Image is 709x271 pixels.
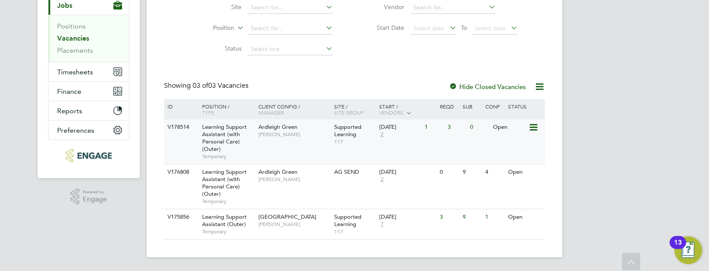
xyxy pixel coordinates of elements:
[248,2,333,14] input: Search for...
[83,188,107,196] span: Powered by
[258,168,297,175] span: Ardleigh Green
[334,138,375,145] span: 117
[258,221,330,228] span: [PERSON_NAME]
[83,196,107,203] span: Engage
[438,99,460,114] div: Reqd
[202,213,247,228] span: Learning Support Assistant (Outer)
[461,209,483,225] div: 9
[165,119,196,135] div: V178514
[48,149,129,163] a: Go to home page
[674,242,682,254] div: 13
[379,169,435,176] div: [DATE]
[184,24,234,32] label: Position
[379,176,385,183] span: 2
[193,81,208,90] span: 03 of
[334,123,361,138] span: Supported Learning
[461,99,483,114] div: Sub
[57,1,72,10] span: Jobs
[379,221,385,228] span: 7
[334,213,361,228] span: Supported Learning
[48,82,129,101] button: Finance
[468,119,490,135] div: 0
[48,15,129,62] div: Jobs
[379,109,403,116] span: Vendors
[506,164,544,180] div: Open
[438,164,460,180] div: 0
[354,24,404,32] label: Start Date
[57,34,89,42] a: Vacancies
[377,99,438,121] div: Start /
[66,149,112,163] img: axcis-logo-retina.png
[248,22,333,35] input: Search for...
[458,22,470,33] span: To
[354,3,404,11] label: Vendor
[334,228,375,235] span: 117
[202,198,254,205] span: Temporary
[165,99,196,114] div: ID
[334,109,364,116] span: Site Group
[196,99,256,120] div: Position /
[57,87,81,96] span: Finance
[202,228,254,235] span: Temporary
[506,209,544,225] div: Open
[71,188,107,205] a: Powered byEngage
[422,119,445,135] div: 1
[332,99,377,120] div: Site /
[258,109,284,116] span: Manager
[202,123,247,153] span: Learning Support Assistant (with Personal Care) (Outer)
[48,62,129,81] button: Timesheets
[445,119,468,135] div: 3
[57,68,93,76] span: Timesheets
[165,209,196,225] div: V175856
[48,121,129,140] button: Preferences
[379,131,385,138] span: 2
[674,236,702,264] button: Open Resource Center, 13 new notifications
[491,119,529,135] div: Open
[334,168,359,175] span: AG SEND
[57,107,82,115] span: Reports
[192,45,242,52] label: Status
[57,126,94,134] span: Preferences
[379,214,435,221] div: [DATE]
[165,164,196,180] div: V176808
[258,123,297,131] span: Ardleigh Green
[193,81,248,90] span: 03 Vacancies
[461,164,483,180] div: 9
[164,81,250,90] div: Showing
[413,24,445,32] span: Select date
[57,22,86,30] a: Positions
[57,46,93,54] a: Placements
[483,209,506,225] div: 1
[258,213,316,220] span: [GEOGRAPHIC_DATA]
[449,83,526,91] label: Hide Closed Vacancies
[192,3,242,11] label: Site
[483,164,506,180] div: 4
[483,99,506,114] div: Conf
[48,101,129,120] button: Reports
[258,131,330,138] span: [PERSON_NAME]
[474,24,506,32] span: Select date
[506,99,544,114] div: Status
[202,168,247,198] span: Learning Support Assistant (with Personal Care) (Outer)
[410,2,496,14] input: Search for...
[438,209,460,225] div: 3
[202,153,254,160] span: Temporary
[202,109,214,116] span: Type
[248,43,333,55] input: Select one
[256,99,332,120] div: Client Config /
[258,176,330,183] span: [PERSON_NAME]
[379,124,420,131] div: [DATE]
